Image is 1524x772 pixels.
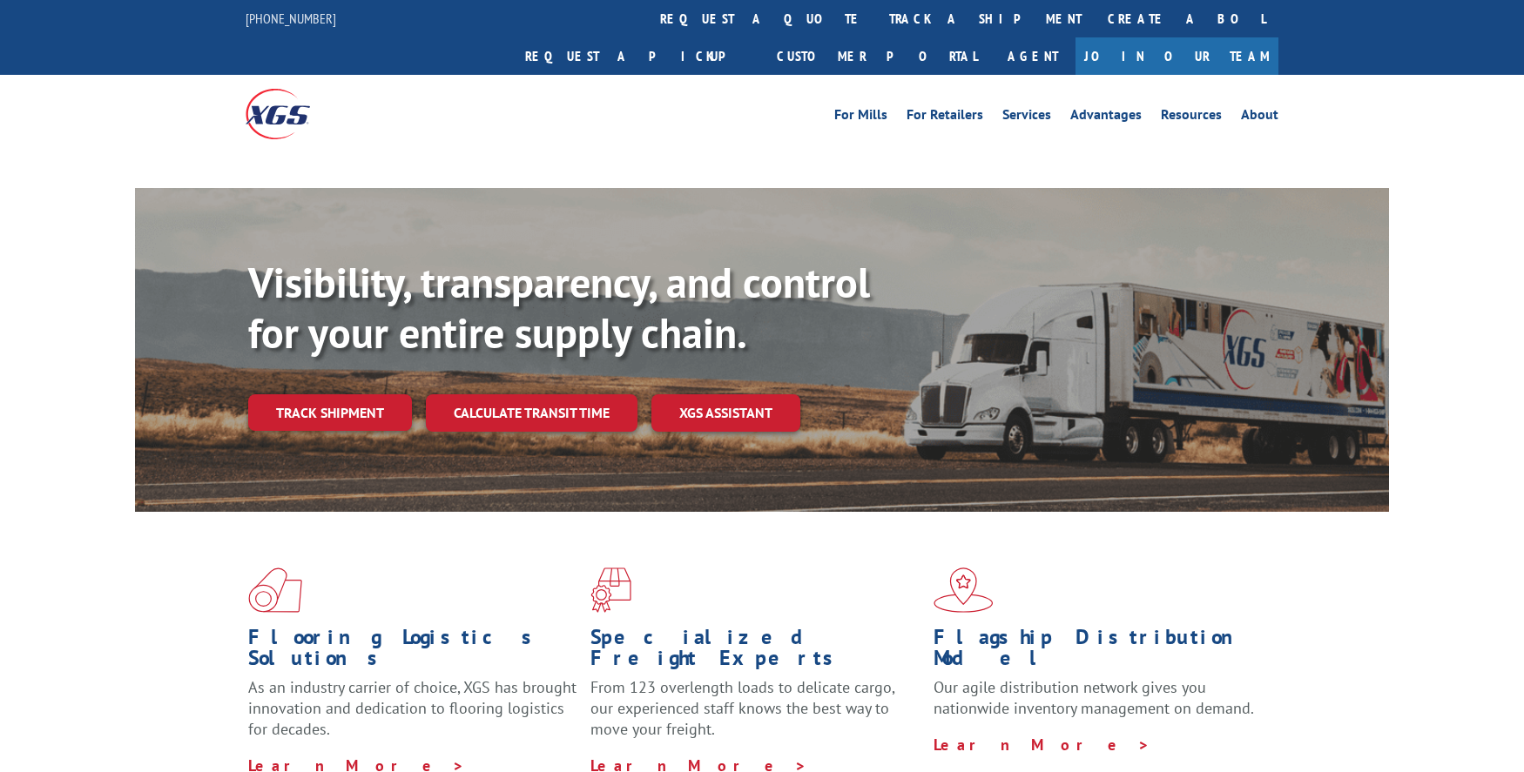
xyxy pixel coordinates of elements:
a: Resources [1161,108,1222,127]
a: Calculate transit time [426,394,637,432]
span: As an industry carrier of choice, XGS has brought innovation and dedication to flooring logistics... [248,677,577,739]
a: Customer Portal [764,37,990,75]
a: Learn More > [934,735,1150,755]
a: For Retailers [907,108,983,127]
h1: Flooring Logistics Solutions [248,627,577,677]
a: Join Our Team [1076,37,1278,75]
img: xgs-icon-focused-on-flooring-red [590,567,631,613]
a: XGS ASSISTANT [651,394,800,432]
img: xgs-icon-flagship-distribution-model-red [934,567,994,613]
img: xgs-icon-total-supply-chain-intelligence-red [248,567,302,613]
p: From 123 overlength loads to delicate cargo, our experienced staff knows the best way to move you... [590,677,920,755]
span: Our agile distribution network gives you nationwide inventory management on demand. [934,677,1254,718]
a: Advantages [1070,108,1142,127]
a: [PHONE_NUMBER] [246,10,336,27]
a: Services [1002,108,1051,127]
h1: Flagship Distribution Model [934,627,1263,677]
a: For Mills [834,108,887,127]
a: Request a pickup [512,37,764,75]
b: Visibility, transparency, and control for your entire supply chain. [248,255,870,359]
h1: Specialized Freight Experts [590,627,920,677]
a: Agent [990,37,1076,75]
a: About [1241,108,1278,127]
a: Track shipment [248,394,412,431]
